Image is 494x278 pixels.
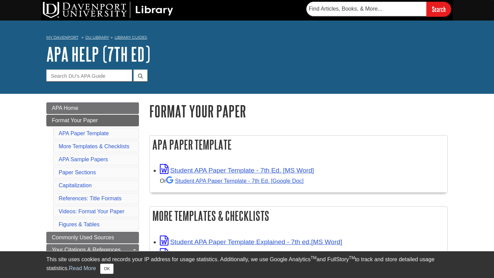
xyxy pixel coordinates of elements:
a: DU Library [85,35,109,40]
a: Figures & Tables [59,222,99,227]
a: APA Help (7th Ed) [46,43,150,65]
span: APA Home [52,105,78,111]
a: Read More [69,265,96,271]
a: Commonly Used Sources [46,232,139,243]
a: Format Your Paper [46,115,139,126]
a: APA Home [46,102,139,114]
input: Search [426,2,451,16]
a: Library Guides [115,35,147,40]
small: Or [160,178,304,184]
a: APA Paper Template [59,130,109,136]
a: APA Sample Papers [59,156,108,162]
a: Link opens in new window [160,238,342,245]
input: Find Articles, Books, & More... [306,2,426,16]
span: Commonly Used Sources [52,235,114,240]
h2: More Templates & Checklists [150,207,447,225]
a: More Templates & Checklists [59,143,129,149]
a: Paper Sections [59,169,96,175]
img: DU Library [43,2,173,18]
sup: TM [349,255,355,260]
form: Searches DU Library's articles, books, and more [306,2,451,16]
a: Videos: Format Your Paper [59,209,125,214]
span: Your Citations & References [52,247,120,253]
button: Close [100,264,114,274]
a: Student APA Paper Template - 7th Ed. [Google Doc] [166,178,304,184]
h1: Format Your Paper [149,102,448,120]
a: Your Citations & References [46,244,139,256]
a: My Davenport [46,35,78,40]
span: Format Your Paper [52,117,98,123]
input: Search DU's APA Guide [46,69,132,81]
div: This site uses cookies and records your IP address for usage statistics. Additionally, we use Goo... [46,255,448,274]
a: References: Title Formats [59,195,121,201]
a: Capitalization [59,182,92,188]
sup: TM [310,255,316,260]
h2: APA Paper Template [150,136,447,154]
nav: breadcrumb [46,33,448,44]
a: Link opens in new window [160,167,314,174]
